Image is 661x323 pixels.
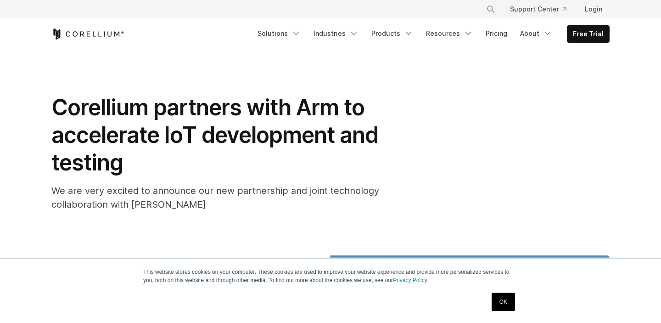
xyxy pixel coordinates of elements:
a: Solutions [252,25,306,42]
a: Resources [420,25,478,42]
a: Free Trial [567,26,609,42]
a: Login [577,1,610,17]
a: Corellium Home [51,28,124,40]
div: Navigation Menu [475,1,610,17]
span: We are very excited to announce our new partnership and joint technology collaboration with [PERS... [51,185,379,210]
div: Navigation Menu [252,25,610,43]
p: This website stores cookies on your computer. These cookies are used to improve your website expe... [143,268,518,284]
a: Products [366,25,419,42]
a: Pricing [480,25,513,42]
a: Support Center [503,1,574,17]
span: Corellium partners with Arm to accelerate IoT development and testing [51,94,378,176]
button: Search [482,1,499,17]
a: Industries [308,25,364,42]
a: OK [492,293,515,311]
a: About [515,25,558,42]
a: Privacy Policy. [393,277,428,283]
